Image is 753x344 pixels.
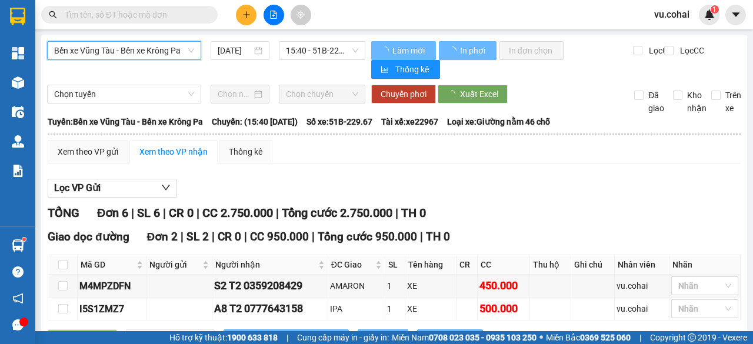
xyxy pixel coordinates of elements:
strong: 0369 525 060 [580,333,631,342]
button: Chuyển phơi [371,85,436,103]
div: A8 T2 0777643158 [214,300,326,317]
b: Tuyến: Bến xe Vũng Tàu - Bến xe Krông Pa [48,117,203,126]
span: Tổng cước 950.000 [318,230,417,243]
span: Miền Bắc [546,331,631,344]
span: Xuất Excel [460,88,498,101]
strong: 0708 023 035 - 0935 103 250 [429,333,537,342]
span: Bến xe Vũng Tàu - Bến xe Krông Pa [54,42,194,59]
span: CR 0 [218,230,241,243]
img: icon-new-feature [704,9,715,20]
span: Loại xe: Giường nằm 46 chỗ [447,115,550,128]
span: 15:40 - 51B-229.67 [286,42,358,59]
span: | [420,230,423,243]
span: Đơn 6 [97,206,128,220]
th: Ghi chú [571,255,614,275]
span: Số xe: 51B-229.67 [306,115,372,128]
th: CC [478,255,531,275]
span: down [161,183,171,192]
th: Nhân viên [615,255,669,275]
th: CR [457,255,478,275]
span: | [312,230,315,243]
button: aim [291,5,311,25]
span: CC 2.750.000 [202,206,273,220]
th: Thu hộ [530,255,571,275]
input: 15/09/2025 [218,44,252,57]
span: plus [242,11,251,19]
span: Đơn 2 [147,230,178,243]
span: Cung cấp máy in - giấy in: [297,331,389,344]
span: | [196,206,199,220]
div: 450.000 [479,278,528,294]
span: caret-down [731,9,741,20]
img: warehouse-icon [12,135,24,148]
span: loading [381,46,391,55]
span: Tài xế: xe22967 [381,115,438,128]
span: Trên xe [721,89,746,115]
div: 500.000 [479,300,528,317]
span: SL 6 [137,206,160,220]
div: Nhãn [672,258,737,271]
span: [DATE] 17:03 [105,32,148,41]
span: message [12,319,24,330]
div: M4MPZDFN [79,279,144,293]
div: Xem theo VP nhận [139,145,208,158]
sup: 1 [22,238,26,241]
span: notification [12,293,24,304]
div: I5S1ZMZ7 [79,302,144,316]
div: vu.cohai [617,302,667,315]
div: XE [407,279,454,292]
th: Tên hàng [405,255,457,275]
span: TỔNG [48,206,79,220]
b: Cô Hai [30,8,79,26]
div: 1 [387,302,403,315]
span: KIEN [105,81,144,102]
span: Chọn chuyến [286,85,358,103]
div: IPA [330,302,383,315]
strong: 1900 633 818 [227,333,278,342]
span: Tổng cước 2.750.000 [282,206,392,220]
sup: 1 [711,5,719,14]
span: | [212,230,215,243]
span: Hỗ trợ kỹ thuật: [169,331,278,344]
button: plus [236,5,256,25]
td: M4MPZDFN [78,275,146,298]
span: Kho nhận [682,89,711,115]
span: | [276,206,279,220]
img: dashboard-icon [12,47,24,59]
span: Thống kê [395,63,431,76]
span: file-add [269,11,278,19]
div: S2 T2 0359208429 [214,278,326,294]
span: | [395,206,398,220]
div: 1 [387,279,403,292]
button: file-add [264,5,284,25]
button: In phơi [439,41,497,60]
span: Gửi: [105,45,128,59]
img: warehouse-icon [12,106,24,118]
span: Giao dọc đường [48,230,129,243]
button: bar-chartThống kê [371,60,440,79]
span: ⚪️ [539,335,543,340]
button: In đơn chọn [499,41,564,60]
button: Làm mới [371,41,436,60]
input: Tìm tên, số ĐT hoặc mã đơn [65,8,204,21]
img: warehouse-icon [12,239,24,252]
div: Xem theo VP gửi [58,145,118,158]
span: | [639,331,641,344]
span: CC 950.000 [250,230,309,243]
input: Chọn ngày [218,88,252,101]
span: ĐC Giao [331,258,373,271]
span: Chọn tuyến [54,85,194,103]
img: warehouse-icon [12,76,24,89]
span: | [181,230,184,243]
span: Người gửi [149,258,200,271]
span: TH 0 [401,206,426,220]
span: loading [447,90,460,98]
span: Chuyến: (15:40 [DATE]) [212,115,298,128]
span: In phơi [460,44,487,57]
img: solution-icon [12,165,24,177]
span: loading [448,46,458,55]
span: | [244,230,247,243]
span: search [49,11,57,19]
span: TH 0 [426,230,450,243]
span: Người nhận [215,258,316,271]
